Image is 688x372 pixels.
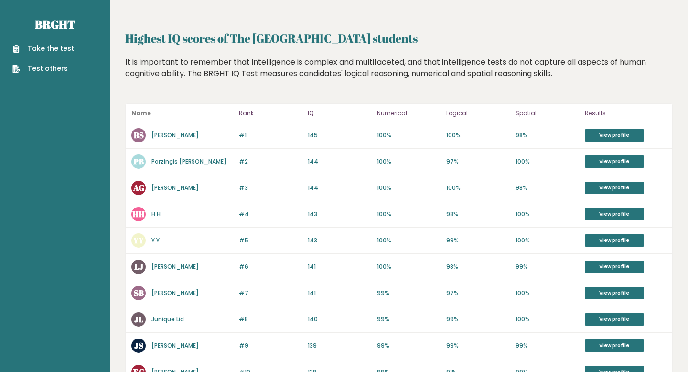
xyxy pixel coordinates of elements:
[151,131,199,139] a: [PERSON_NAME]
[377,157,441,166] p: 100%
[134,287,144,298] text: SB
[585,287,644,299] a: View profile
[446,210,510,219] p: 98%
[446,236,510,245] p: 99%
[585,339,644,352] a: View profile
[151,236,160,244] a: Y Y
[308,131,371,140] p: 145
[585,313,644,326] a: View profile
[308,157,371,166] p: 144
[446,184,510,192] p: 100%
[446,108,510,119] p: Logical
[151,289,199,297] a: [PERSON_NAME]
[132,208,145,219] text: HH
[239,236,302,245] p: #5
[151,210,161,218] a: H H
[151,157,226,165] a: Porzingis [PERSON_NAME]
[516,131,579,140] p: 98%
[446,341,510,350] p: 99%
[239,315,302,324] p: #8
[239,210,302,219] p: #4
[516,289,579,297] p: 100%
[125,56,673,94] div: It is important to remember that intelligence is complex and multifaceted, and that intelligence ...
[308,341,371,350] p: 139
[585,208,644,220] a: View profile
[308,210,371,219] p: 143
[308,263,371,271] p: 141
[134,314,143,325] text: JL
[151,315,184,323] a: Junique Lid
[585,234,644,247] a: View profile
[308,108,371,119] p: IQ
[125,30,673,47] h2: Highest IQ scores of The [GEOGRAPHIC_DATA] students
[377,131,441,140] p: 100%
[585,108,666,119] p: Results
[446,289,510,297] p: 97%
[585,129,644,142] a: View profile
[239,263,302,271] p: #6
[585,182,644,194] a: View profile
[585,261,644,273] a: View profile
[239,108,302,119] p: Rank
[12,64,74,74] a: Test others
[516,184,579,192] p: 98%
[377,108,441,119] p: Numerical
[239,131,302,140] p: #1
[133,235,144,246] text: YY
[377,236,441,245] p: 100%
[377,289,441,297] p: 99%
[585,155,644,168] a: View profile
[239,289,302,297] p: #7
[446,131,510,140] p: 100%
[446,315,510,324] p: 99%
[151,341,199,350] a: [PERSON_NAME]
[239,341,302,350] p: #9
[377,315,441,324] p: 99%
[377,341,441,350] p: 99%
[308,315,371,324] p: 140
[239,184,302,192] p: #3
[516,263,579,271] p: 99%
[446,157,510,166] p: 97%
[377,210,441,219] p: 100%
[377,263,441,271] p: 100%
[133,182,144,193] text: AG
[151,263,199,271] a: [PERSON_NAME]
[516,108,579,119] p: Spatial
[12,44,74,54] a: Take the test
[35,17,75,32] a: Brght
[516,236,579,245] p: 100%
[239,157,302,166] p: #2
[151,184,199,192] a: [PERSON_NAME]
[134,261,143,272] text: LJ
[446,263,510,271] p: 98%
[134,340,143,351] text: JS
[308,236,371,245] p: 143
[134,130,144,141] text: BS
[308,184,371,192] p: 144
[516,315,579,324] p: 100%
[377,184,441,192] p: 100%
[308,289,371,297] p: 141
[131,109,151,117] b: Name
[516,210,579,219] p: 100%
[516,341,579,350] p: 99%
[516,157,579,166] p: 100%
[133,156,144,167] text: PB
